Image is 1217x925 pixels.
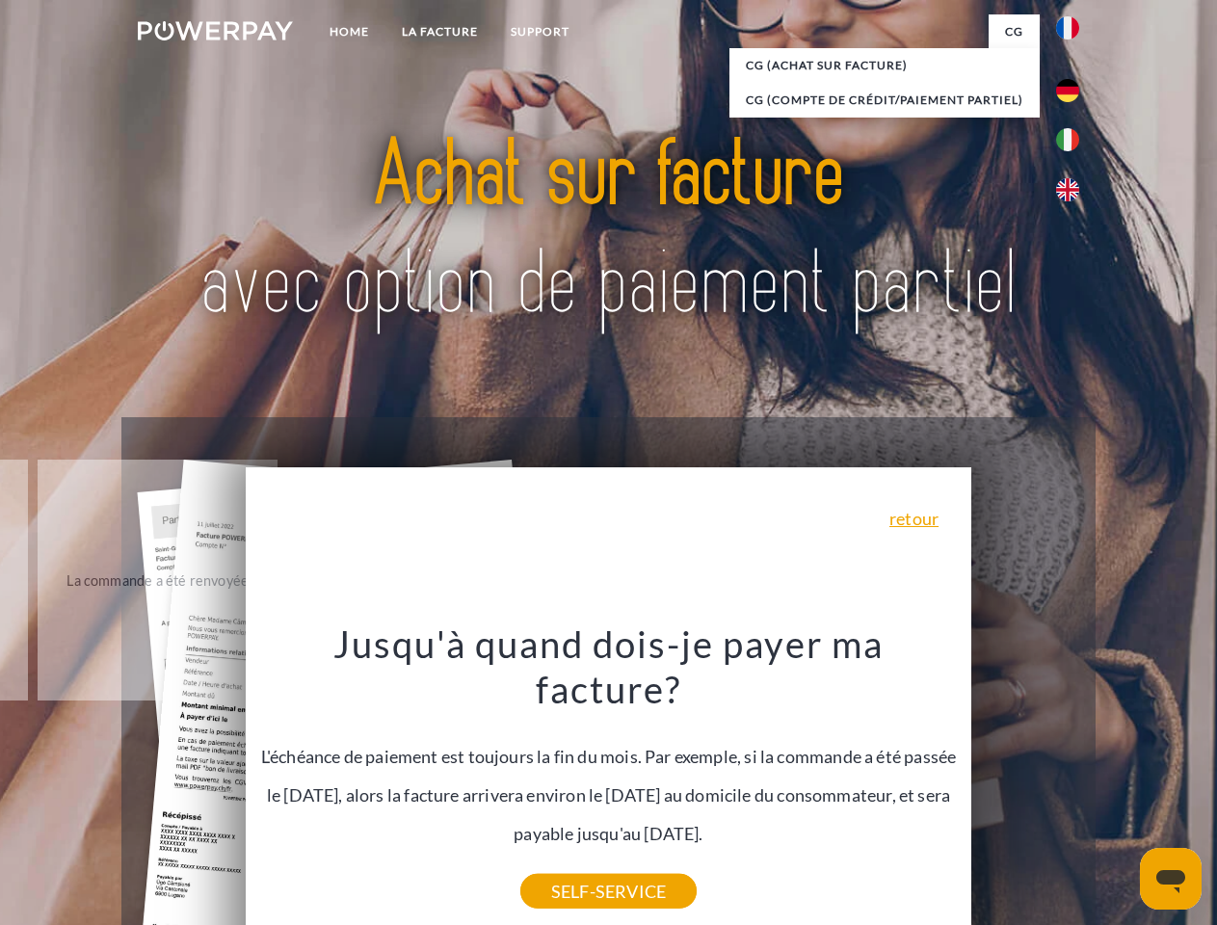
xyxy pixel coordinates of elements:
[257,621,961,891] div: L'échéance de paiement est toujours la fin du mois. Par exemple, si la commande a été passée le [...
[1140,848,1202,910] iframe: Bouton de lancement de la fenêtre de messagerie
[989,14,1040,49] a: CG
[520,874,697,909] a: SELF-SERVICE
[1056,128,1079,151] img: it
[494,14,586,49] a: Support
[138,21,293,40] img: logo-powerpay-white.svg
[49,567,266,593] div: La commande a été renvoyée
[385,14,494,49] a: LA FACTURE
[313,14,385,49] a: Home
[729,83,1040,118] a: CG (Compte de crédit/paiement partiel)
[257,621,961,713] h3: Jusqu'à quand dois-je payer ma facture?
[184,92,1033,369] img: title-powerpay_fr.svg
[729,48,1040,83] a: CG (achat sur facture)
[1056,79,1079,102] img: de
[1056,16,1079,40] img: fr
[889,510,939,527] a: retour
[1056,178,1079,201] img: en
